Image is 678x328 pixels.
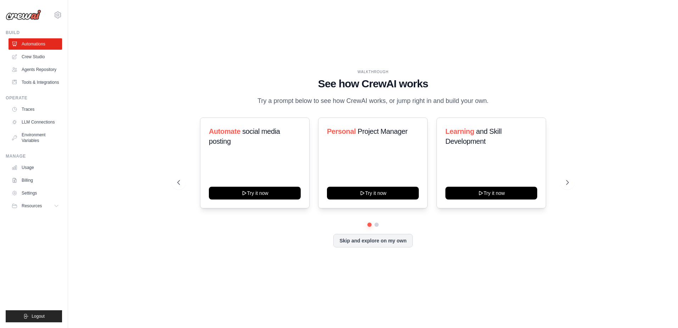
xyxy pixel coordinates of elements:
[22,203,42,209] span: Resources
[6,310,62,322] button: Logout
[177,69,569,75] div: WALKTHROUGH
[177,77,569,90] h1: See how CrewAI works
[9,187,62,199] a: Settings
[9,175,62,186] a: Billing
[32,313,45,319] span: Logout
[254,96,492,106] p: Try a prompt below to see how CrewAI works, or jump right in and build your own.
[9,162,62,173] a: Usage
[9,116,62,128] a: LLM Connections
[9,104,62,115] a: Traces
[6,95,62,101] div: Operate
[209,187,301,199] button: Try it now
[9,200,62,212] button: Resources
[6,153,62,159] div: Manage
[6,30,62,35] div: Build
[6,10,41,20] img: Logo
[327,127,356,135] span: Personal
[327,187,419,199] button: Try it now
[445,127,501,145] span: and Skill Development
[445,127,474,135] span: Learning
[333,234,412,247] button: Skip and explore on my own
[9,51,62,62] a: Crew Studio
[9,129,62,146] a: Environment Variables
[209,127,240,135] span: Automate
[9,77,62,88] a: Tools & Integrations
[209,127,280,145] span: social media posting
[9,64,62,75] a: Agents Repository
[9,38,62,50] a: Automations
[445,187,537,199] button: Try it now
[358,127,408,135] span: Project Manager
